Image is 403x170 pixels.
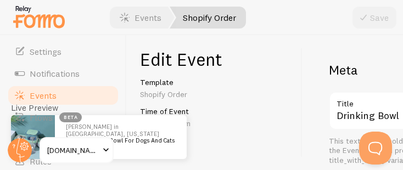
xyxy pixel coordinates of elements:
[12,3,66,31] img: fomo-relay-logo-orange.svg
[30,68,80,79] span: Notifications
[140,89,289,100] p: Shopify Order
[30,90,57,101] span: Events
[7,128,120,150] a: Theme
[7,106,120,128] a: Flows beta
[30,46,61,57] span: Settings
[30,134,57,145] span: Theme
[140,48,289,71] h1: Edit Event
[40,137,114,163] a: [DOMAIN_NAME]
[30,112,53,123] span: Flows
[140,106,289,116] h5: Time of Event
[359,132,392,165] iframe: Help Scout Beacon - Open
[47,144,99,157] span: [DOMAIN_NAME]
[140,77,289,87] h5: Template
[59,112,82,122] span: beta
[7,41,120,63] a: Settings
[7,84,120,106] a: Events
[140,118,289,129] p: [DATE] 11:12am
[140,147,289,158] p: 848671087
[7,63,120,84] a: Notifications
[140,135,289,145] h5: Event ID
